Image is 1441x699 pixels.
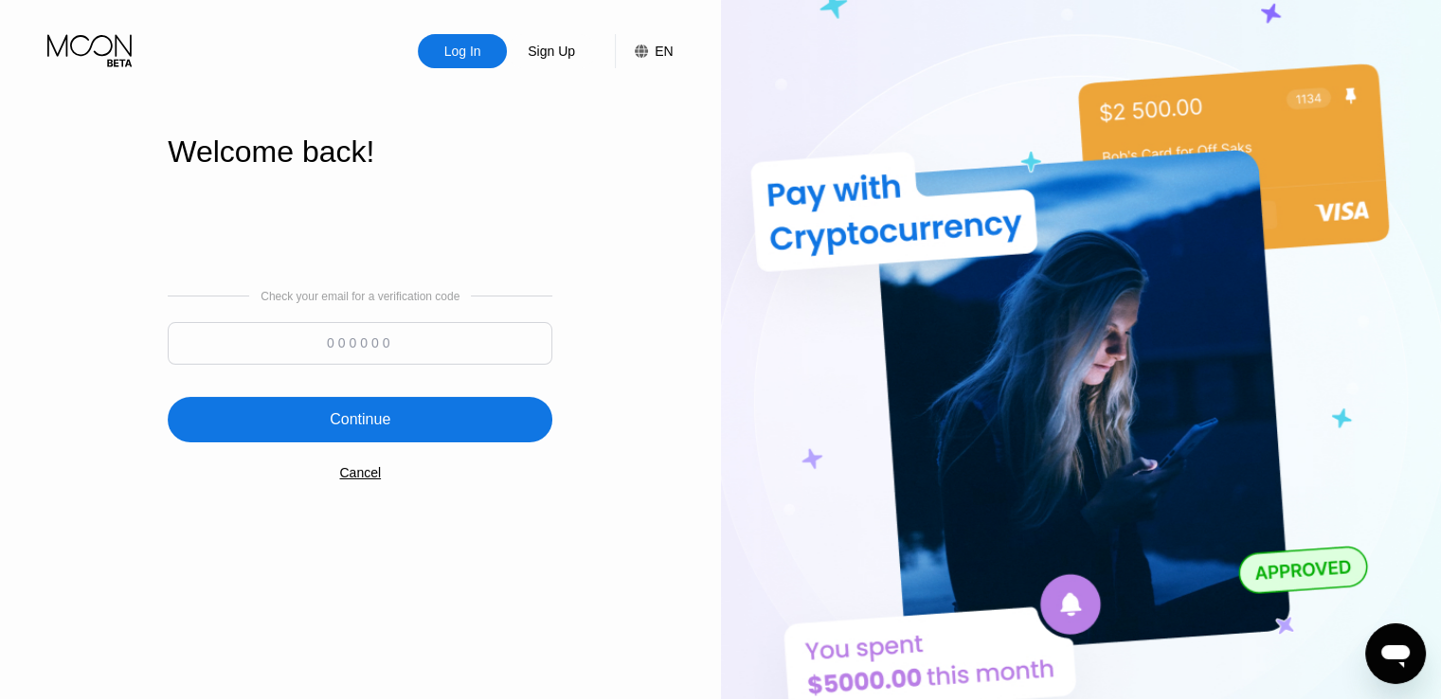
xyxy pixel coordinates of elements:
div: Cancel [339,465,381,480]
iframe: Button to launch messaging window [1365,623,1426,684]
div: EN [655,44,673,59]
div: Continue [330,410,390,429]
div: Sign Up [507,34,596,68]
div: EN [615,34,673,68]
div: Log In [442,42,483,61]
div: Log In [418,34,507,68]
input: 000000 [168,322,552,365]
div: Sign Up [526,42,577,61]
div: Check your email for a verification code [261,290,459,303]
div: Continue [168,397,552,442]
div: Welcome back! [168,134,552,170]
